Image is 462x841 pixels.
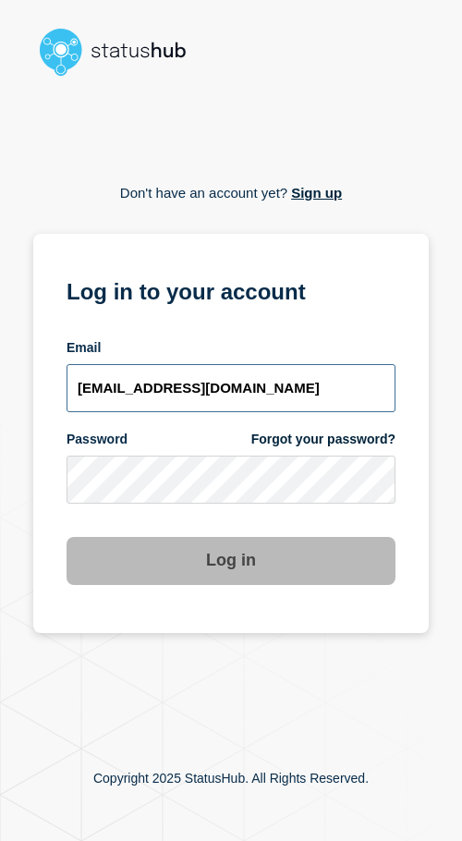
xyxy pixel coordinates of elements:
[120,171,342,215] p: Don't have an account yet?
[67,364,395,412] input: email input
[287,185,342,201] a: Sign up
[67,456,395,504] input: password input
[67,273,395,307] h1: Log in to your account
[251,431,395,448] a: Forgot your password?
[33,22,209,81] img: StatusHub logo
[67,339,101,357] span: Email
[93,771,369,786] p: Copyright 2025 StatusHub. All Rights Reserved.
[67,537,395,585] button: Log in
[67,431,128,448] span: Password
